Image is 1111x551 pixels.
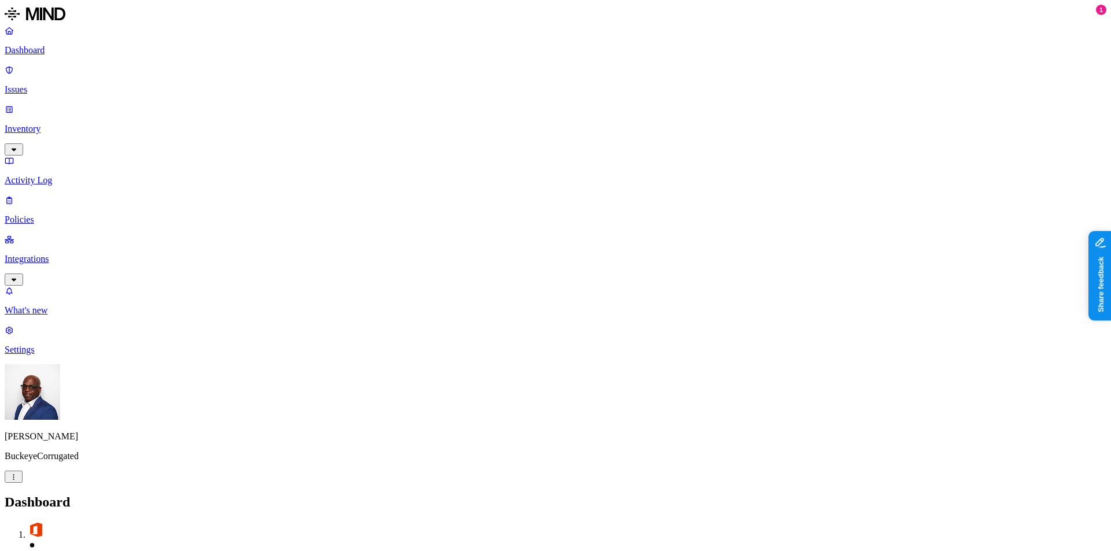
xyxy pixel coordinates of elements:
p: BuckeyeCorrugated [5,451,1106,461]
p: Inventory [5,124,1106,134]
p: Activity Log [5,175,1106,186]
a: What's new [5,286,1106,316]
p: What's new [5,305,1106,316]
a: MIND [5,5,1106,25]
p: Integrations [5,254,1106,264]
a: Policies [5,195,1106,225]
h2: Dashboard [5,494,1106,510]
a: Dashboard [5,25,1106,56]
a: Issues [5,65,1106,95]
p: Settings [5,345,1106,355]
p: Policies [5,215,1106,225]
a: Activity Log [5,156,1106,186]
p: Dashboard [5,45,1106,56]
a: Settings [5,325,1106,355]
a: Inventory [5,104,1106,154]
div: 1 [1096,5,1106,15]
img: Gregory Thomas [5,364,60,420]
a: Integrations [5,234,1106,284]
p: Issues [5,84,1106,95]
img: office-365.svg [28,522,44,538]
img: MIND [5,5,65,23]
